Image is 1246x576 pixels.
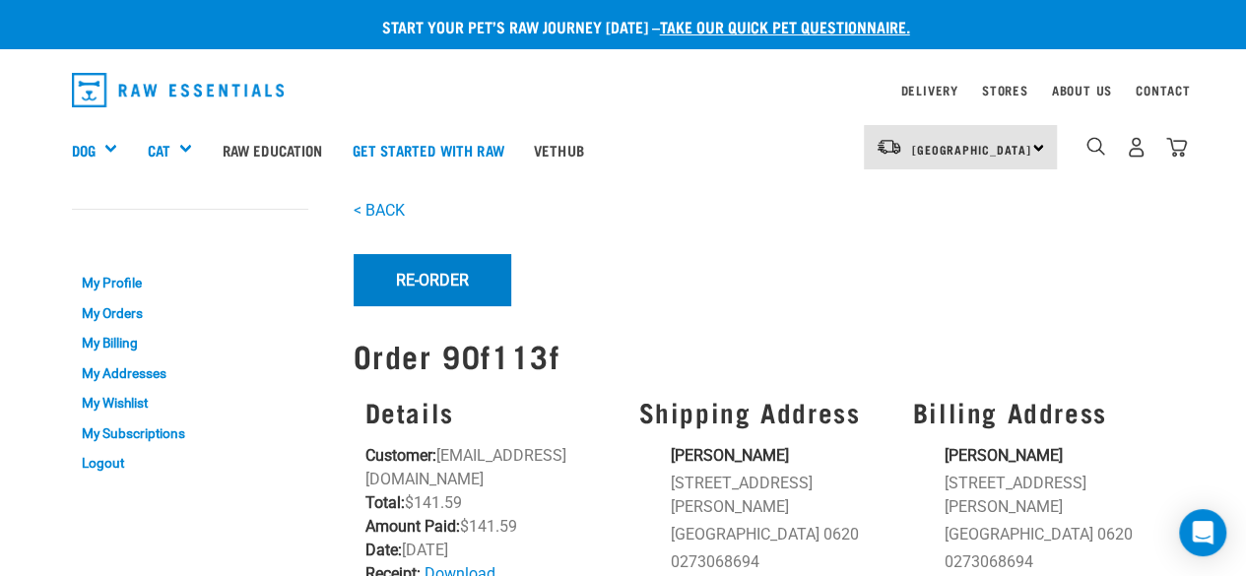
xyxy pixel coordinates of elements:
a: My Profile [72,268,308,298]
strong: Customer: [365,446,436,465]
li: [STREET_ADDRESS][PERSON_NAME] [670,472,888,519]
img: Raw Essentials Logo [72,73,285,107]
h3: Details [365,397,616,427]
img: home-icon@2x.png [1166,137,1187,158]
li: [STREET_ADDRESS][PERSON_NAME] [944,472,1162,519]
a: My Subscriptions [72,418,308,449]
a: Vethub [519,110,599,189]
strong: Date: [365,541,402,559]
a: My Account [72,229,167,238]
strong: [PERSON_NAME] [944,446,1062,465]
div: Open Intercom Messenger [1179,509,1226,556]
li: 0273068694 [670,550,888,574]
span: [GEOGRAPHIC_DATA] [912,146,1031,153]
li: [GEOGRAPHIC_DATA] 0620 [944,523,1162,546]
h3: Billing Address [912,397,1162,427]
nav: dropdown navigation [56,65,1191,115]
strong: [PERSON_NAME] [670,446,788,465]
h1: Order 90f113f [354,338,1175,373]
a: Raw Education [207,110,337,189]
a: Delivery [900,87,957,94]
strong: Total: [365,493,405,512]
a: Cat [147,139,169,161]
a: About Us [1051,87,1111,94]
h3: Shipping Address [638,397,888,427]
li: [GEOGRAPHIC_DATA] 0620 [670,523,888,546]
a: My Orders [72,298,308,329]
img: home-icon-1@2x.png [1086,137,1105,156]
a: Dog [72,139,96,161]
a: Stores [982,87,1028,94]
a: Contact [1136,87,1191,94]
a: take our quick pet questionnaire. [660,22,910,31]
button: Re-Order [354,254,511,305]
a: My Billing [72,328,308,358]
a: Logout [72,449,308,480]
a: My Addresses [72,358,308,389]
a: My Wishlist [72,388,308,418]
img: van-moving.png [876,138,902,156]
img: user.png [1126,137,1147,158]
a: Get started with Raw [338,110,519,189]
strong: Amount Paid: [365,517,460,536]
a: < BACK [354,201,405,220]
li: 0273068694 [944,550,1162,574]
